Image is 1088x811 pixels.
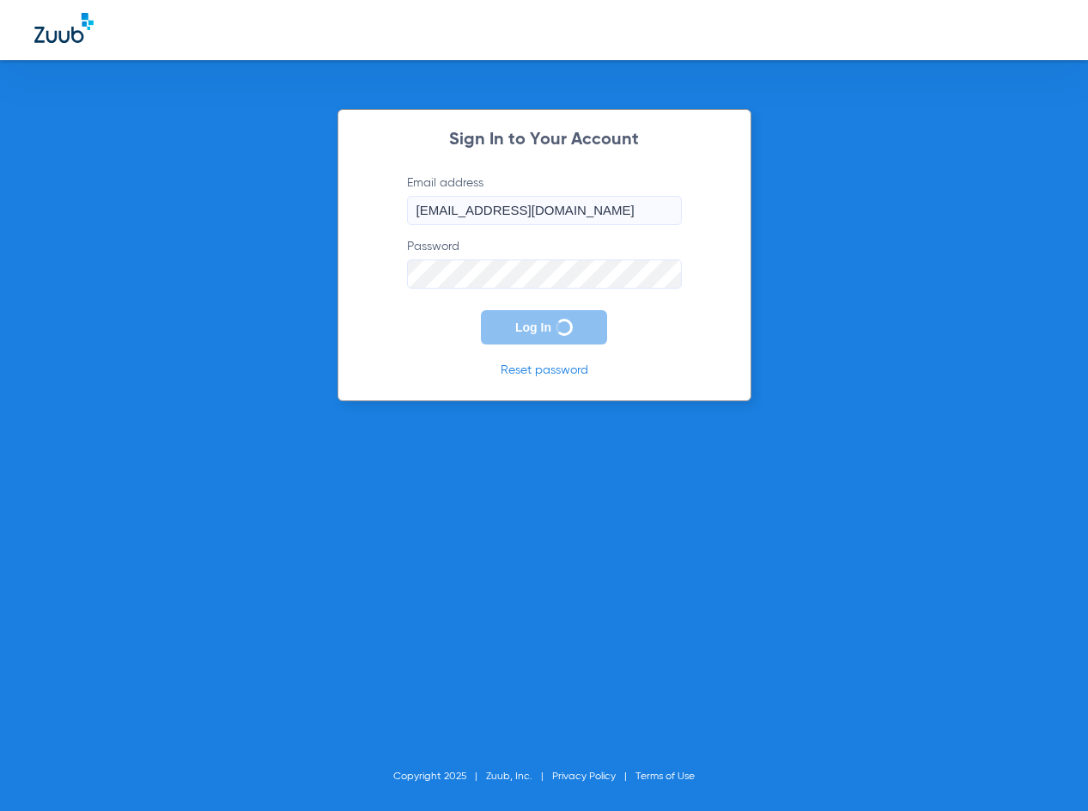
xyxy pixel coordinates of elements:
a: Reset password [501,364,588,376]
li: Copyright 2025 [393,768,486,785]
a: Terms of Use [635,771,695,782]
input: Password [407,259,682,289]
label: Password [407,238,682,289]
button: Log In [481,310,607,345]
span: Log In [515,320,551,334]
img: Zuub Logo [34,13,94,43]
input: Email address [407,196,682,225]
a: Privacy Policy [552,771,616,782]
label: Email address [407,174,682,225]
h2: Sign In to Your Account [381,131,708,149]
li: Zuub, Inc. [486,768,552,785]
